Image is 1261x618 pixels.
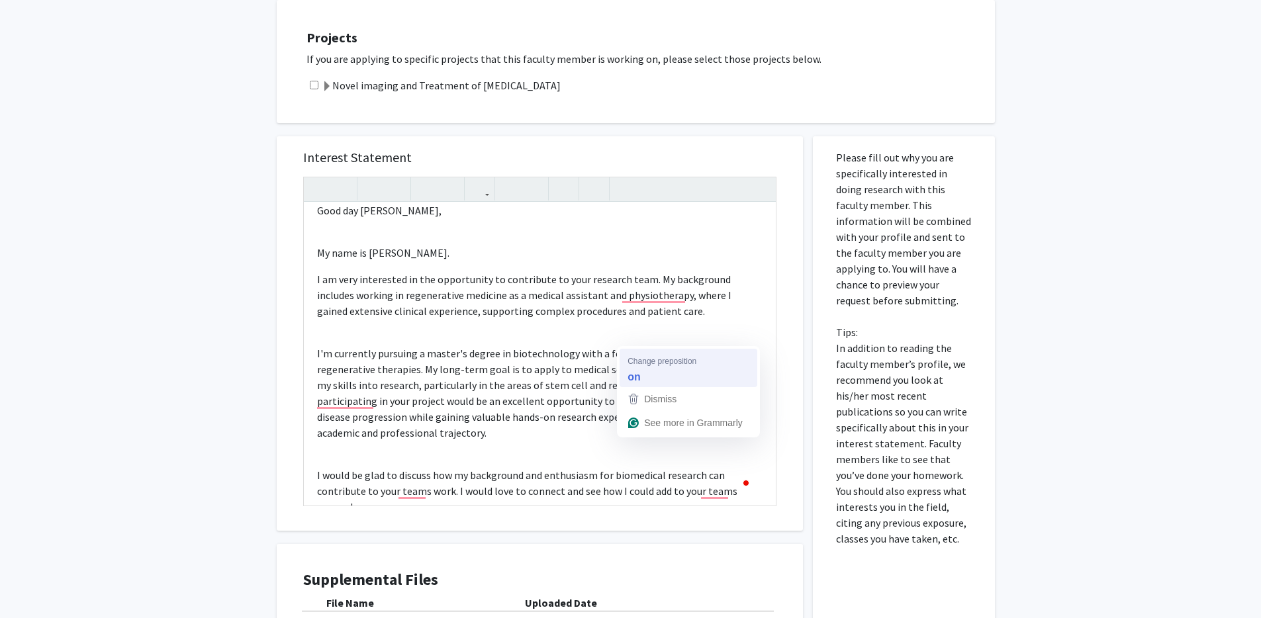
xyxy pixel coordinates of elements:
[307,177,330,200] button: Undo (Ctrl + Z)
[306,51,982,67] p: If you are applying to specific projects that this faculty member is working on, please select th...
[384,177,407,200] button: Emphasis (Ctrl + I)
[522,177,545,200] button: Ordered list
[326,596,374,609] b: File Name
[525,596,597,609] b: Uploaded Date
[330,177,353,200] button: Redo (Ctrl + Y)
[749,177,772,200] button: Fullscreen
[836,150,972,547] p: Please fill out why you are specifically interested in doing research with this faculty member. T...
[306,29,357,46] strong: Projects
[304,202,776,506] div: To enrich screen reader interactions, please activate Accessibility in Grammarly extension settings
[468,177,491,200] button: Link
[303,570,776,590] h4: Supplemental Files
[317,202,763,218] p: Good day [PERSON_NAME],
[317,467,763,515] p: I would be glad to discuss how my background and enthusiasm for biomedical research can contribut...
[317,246,449,259] span: My name is [PERSON_NAME].
[361,177,384,200] button: Strong (Ctrl + B)
[10,558,56,608] iframe: Chat
[322,77,561,93] label: Novel imaging and Treatment of [MEDICAL_DATA]
[317,271,763,319] p: I am very interested in the opportunity to contribute to your research team. My background includ...
[583,177,606,200] button: Insert horizontal rule
[552,177,575,200] button: Remove format
[498,177,522,200] button: Unordered list
[438,177,461,200] button: Subscript
[414,177,438,200] button: Superscript
[303,150,776,165] h5: Interest Statement
[317,345,763,441] p: I'm currently pursuing a master's degree in biotechnology with a focus in stem cell and regenerat...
